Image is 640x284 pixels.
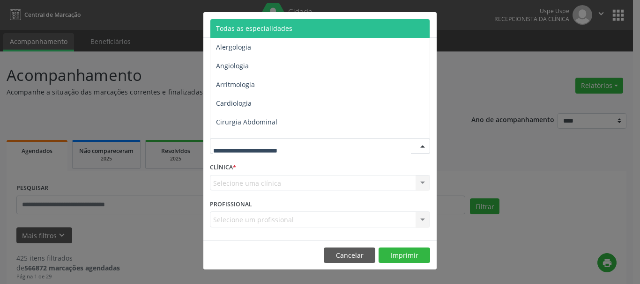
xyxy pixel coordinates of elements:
button: Cancelar [324,248,375,263]
label: PROFISSIONAL [210,197,252,211]
span: Arritmologia [216,80,255,89]
span: Angiologia [216,61,249,70]
span: Cardiologia [216,99,252,108]
label: CLÍNICA [210,160,236,175]
span: Alergologia [216,43,251,51]
span: Cirurgia Bariatrica [216,136,274,145]
button: Imprimir [379,248,430,263]
button: Close [418,12,437,35]
h5: Relatório de agendamentos [210,19,317,31]
span: Todas as especialidades [216,24,292,33]
span: Cirurgia Abdominal [216,117,277,126]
